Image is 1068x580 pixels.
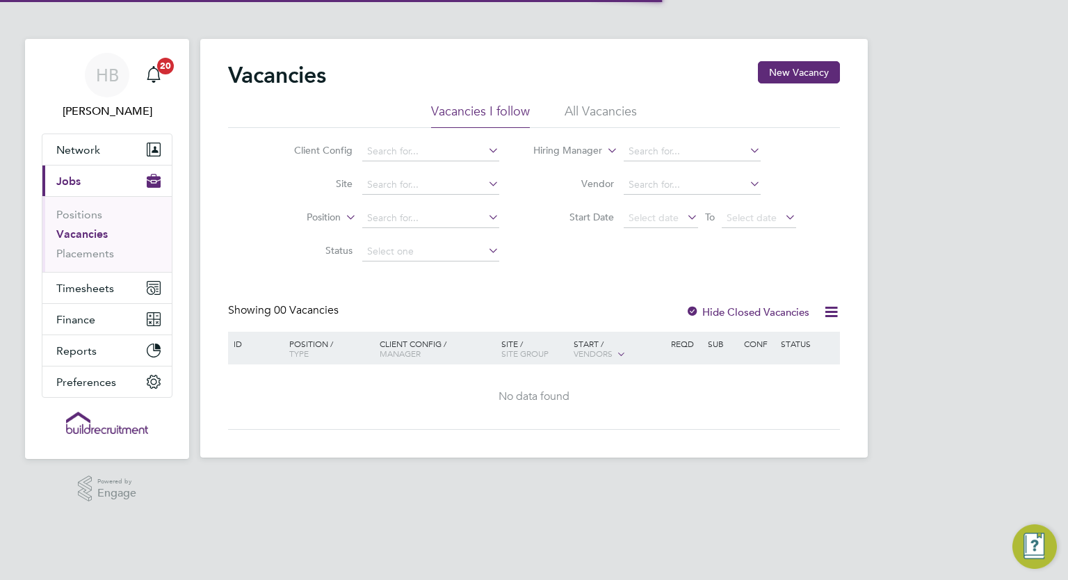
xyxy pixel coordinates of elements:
span: Reports [56,344,97,357]
button: Finance [42,304,172,335]
input: Search for... [362,142,499,161]
button: Timesheets [42,273,172,303]
span: 20 [157,58,174,74]
button: New Vacancy [758,61,840,83]
div: Jobs [42,196,172,272]
label: Hide Closed Vacancies [686,305,809,319]
button: Preferences [42,366,172,397]
span: Select date [727,211,777,224]
div: Sub [704,332,741,355]
div: ID [230,332,279,355]
button: Engage Resource Center [1012,524,1057,569]
input: Search for... [362,175,499,195]
li: All Vacancies [565,103,637,128]
label: Start Date [534,211,614,223]
span: Type [289,348,309,359]
div: Position / [279,332,376,365]
button: Network [42,134,172,165]
h2: Vacancies [228,61,326,89]
a: Vacancies [56,227,108,241]
input: Search for... [624,175,761,195]
span: Preferences [56,376,116,389]
div: Reqd [667,332,704,355]
li: Vacancies I follow [431,103,530,128]
div: Conf [741,332,777,355]
div: Status [777,332,838,355]
nav: Main navigation [25,39,189,459]
div: Client Config / [376,332,498,365]
span: 00 Vacancies [274,303,339,317]
a: Powered byEngage [78,476,137,502]
div: No data found [230,389,838,404]
a: 20 [140,53,168,97]
span: To [701,208,719,226]
button: Reports [42,335,172,366]
label: Hiring Manager [522,144,602,158]
label: Vendor [534,177,614,190]
input: Search for... [624,142,761,161]
span: Hayley Barrance [42,103,172,120]
span: Network [56,143,100,156]
img: buildrec-logo-retina.png [66,412,148,434]
a: Placements [56,247,114,260]
label: Status [273,244,353,257]
span: Timesheets [56,282,114,295]
div: Start / [570,332,667,366]
label: Client Config [273,144,353,156]
label: Site [273,177,353,190]
span: Jobs [56,175,81,188]
span: HB [96,66,119,84]
a: HB[PERSON_NAME] [42,53,172,120]
span: Site Group [501,348,549,359]
span: Finance [56,313,95,326]
span: Powered by [97,476,136,488]
input: Search for... [362,209,499,228]
div: Site / [498,332,571,365]
span: Engage [97,488,136,499]
button: Jobs [42,166,172,196]
span: Vendors [574,348,613,359]
input: Select one [362,242,499,261]
a: Positions [56,208,102,221]
span: Manager [380,348,421,359]
label: Position [261,211,341,225]
div: Showing [228,303,341,318]
span: Select date [629,211,679,224]
a: Go to home page [42,412,172,434]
